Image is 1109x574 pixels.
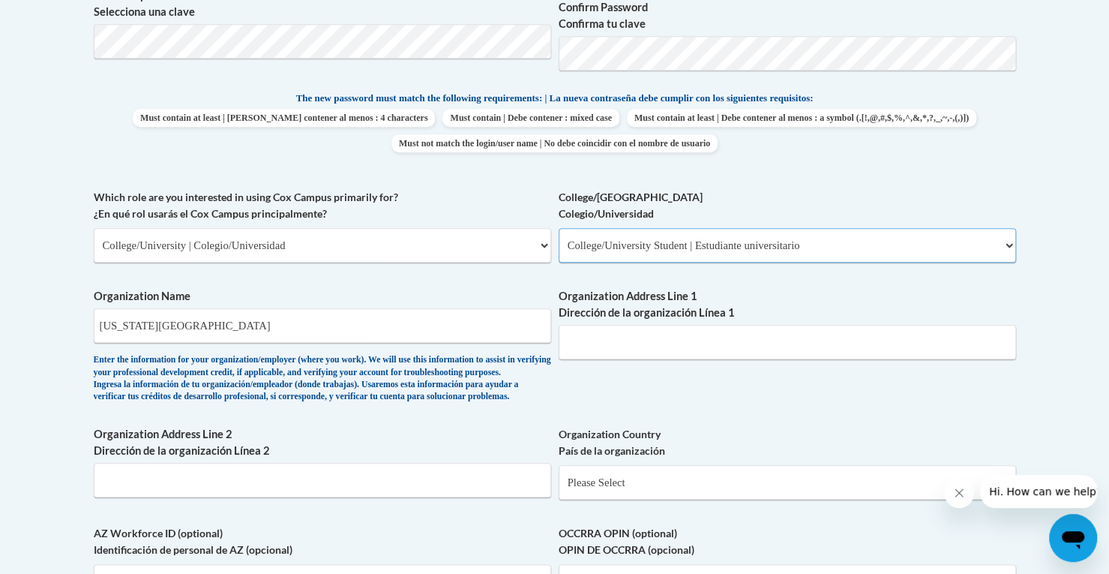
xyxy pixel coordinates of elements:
[296,92,814,105] span: The new password must match the following requirements: | La nueva contraseña debe cumplir con lo...
[391,134,718,152] span: Must not match the login/user name | No debe coincidir con el nombre de usuario
[627,109,976,127] span: Must contain at least | Debe contener al menos : a symbol (.[!,@,#,$,%,^,&,*,?,_,~,-,(,)])
[980,475,1097,508] iframe: Message from company
[559,325,1016,359] input: Metadata input
[94,463,551,497] input: Metadata input
[94,189,551,222] label: Which role are you interested in using Cox Campus primarily for? ¿En qué rol usarás el Cox Campus...
[559,525,1016,558] label: OCCRRA OPIN (optional) OPIN DE OCCRRA (opcional)
[559,189,1016,222] label: College/[GEOGRAPHIC_DATA] Colegio/Universidad
[1049,514,1097,562] iframe: Button to launch messaging window
[94,288,551,305] label: Organization Name
[944,478,974,508] iframe: Close message
[94,426,551,459] label: Organization Address Line 2 Dirección de la organización Línea 2
[442,109,619,127] span: Must contain | Debe contener : mixed case
[94,354,551,404] div: Enter the information for your organization/employer (where you work). We will use this informati...
[133,109,435,127] span: Must contain at least | [PERSON_NAME] contener al menos : 4 characters
[94,525,551,558] label: AZ Workforce ID (optional) Identificación de personal de AZ (opcional)
[559,288,1016,321] label: Organization Address Line 1 Dirección de la organización Línea 1
[9,11,121,23] span: Hi. How can we help?
[94,308,551,343] input: Metadata input
[559,426,1016,459] label: Organization Country País de la organización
